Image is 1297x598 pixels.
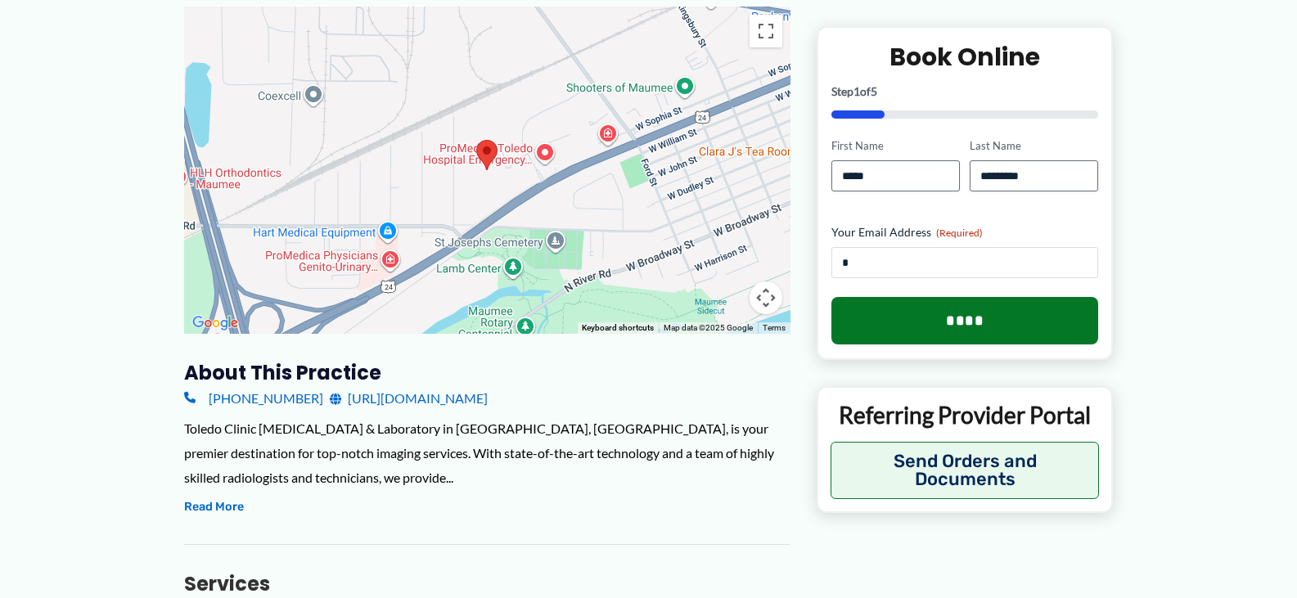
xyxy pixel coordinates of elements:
[184,386,323,411] a: [PHONE_NUMBER]
[188,312,242,334] img: Google
[831,138,960,154] label: First Name
[184,416,790,489] div: Toledo Clinic [MEDICAL_DATA] & Laboratory in [GEOGRAPHIC_DATA], [GEOGRAPHIC_DATA], is your premie...
[582,322,654,334] button: Keyboard shortcuts
[184,497,244,517] button: Read More
[330,386,488,411] a: [URL][DOMAIN_NAME]
[831,41,1099,73] h2: Book Online
[750,281,782,314] button: Map camera controls
[831,442,1100,499] button: Send Orders and Documents
[664,323,753,332] span: Map data ©2025 Google
[831,224,1099,241] label: Your Email Address
[184,571,790,596] h3: Services
[750,15,782,47] button: Toggle fullscreen view
[831,86,1099,97] p: Step of
[763,323,786,332] a: Terms (opens in new tab)
[871,84,877,98] span: 5
[188,312,242,334] a: Open this area in Google Maps (opens a new window)
[970,138,1098,154] label: Last Name
[853,84,860,98] span: 1
[831,400,1100,429] p: Referring Provider Portal
[936,227,983,239] span: (Required)
[184,360,790,385] h3: About this practice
